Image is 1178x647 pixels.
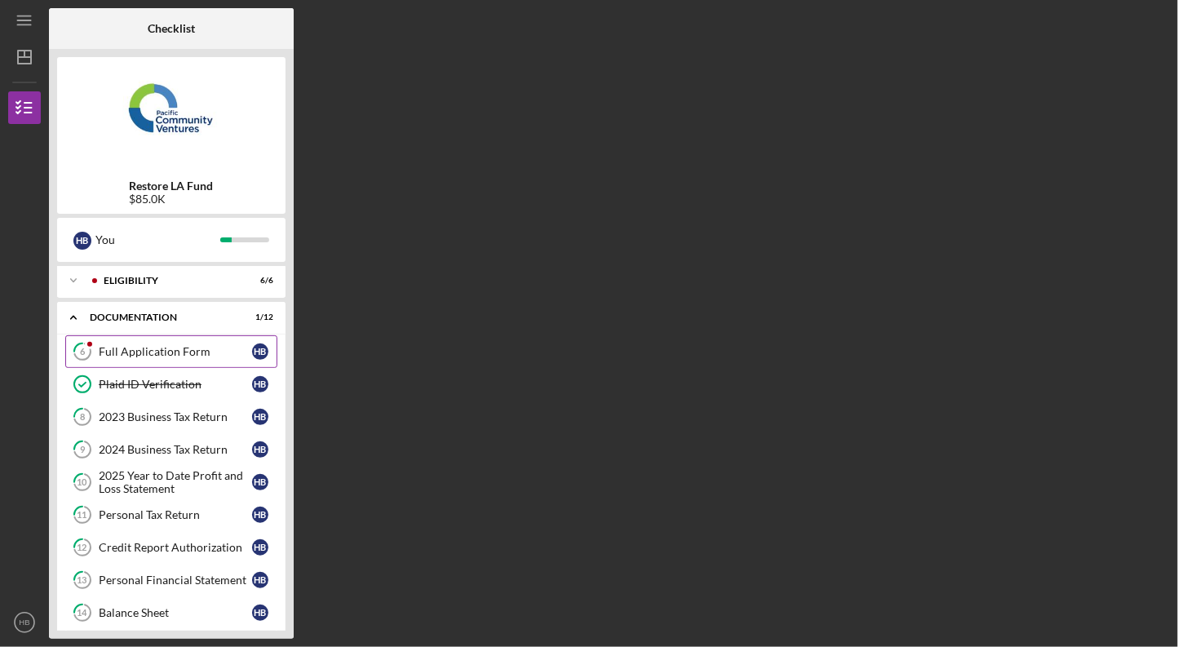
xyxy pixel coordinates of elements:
div: Personal Tax Return [99,508,252,521]
a: 12Credit Report AuthorizationHB [65,531,277,564]
div: 2024 Business Tax Return [99,443,252,456]
a: 92024 Business Tax ReturnHB [65,433,277,466]
div: Balance Sheet [99,606,252,619]
div: Credit Report Authorization [99,541,252,554]
b: Restore LA Fund [130,179,214,193]
div: H B [252,572,268,588]
div: 2023 Business Tax Return [99,410,252,423]
a: Plaid ID VerificationHB [65,368,277,401]
a: 13Personal Financial StatementHB [65,564,277,596]
tspan: 13 [77,575,87,586]
a: 14Balance SheetHB [65,596,277,629]
text: HB [19,618,29,627]
a: 102025 Year to Date Profit and Loss StatementHB [65,466,277,499]
a: 6Full Application FormHB [65,335,277,368]
div: You [95,226,220,254]
div: H B [252,539,268,556]
div: H B [252,507,268,523]
tspan: 10 [77,477,88,488]
div: H B [73,232,91,250]
div: Personal Financial Statement [99,574,252,587]
div: 2025 Year to Date Profit and Loss Statement [99,469,252,495]
a: 82023 Business Tax ReturnHB [65,401,277,433]
tspan: 6 [80,347,86,357]
tspan: 11 [77,510,87,521]
div: Full Application Form [99,345,252,358]
div: H B [252,441,268,458]
div: H B [252,343,268,360]
tspan: 8 [80,412,85,423]
div: Plaid ID Verification [99,378,252,391]
tspan: 9 [80,445,86,455]
div: 6 / 6 [244,276,273,286]
b: Checklist [148,22,195,35]
div: H B [252,409,268,425]
a: 11Personal Tax ReturnHB [65,499,277,531]
tspan: 12 [77,543,87,553]
img: Product logo [57,65,286,163]
button: HB [8,606,41,639]
div: Eligibility [104,276,232,286]
div: H B [252,474,268,490]
div: H B [252,605,268,621]
div: $85.0K [130,193,214,206]
div: Documentation [90,312,232,322]
tspan: 14 [77,608,88,618]
div: 1 / 12 [244,312,273,322]
div: H B [252,376,268,392]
